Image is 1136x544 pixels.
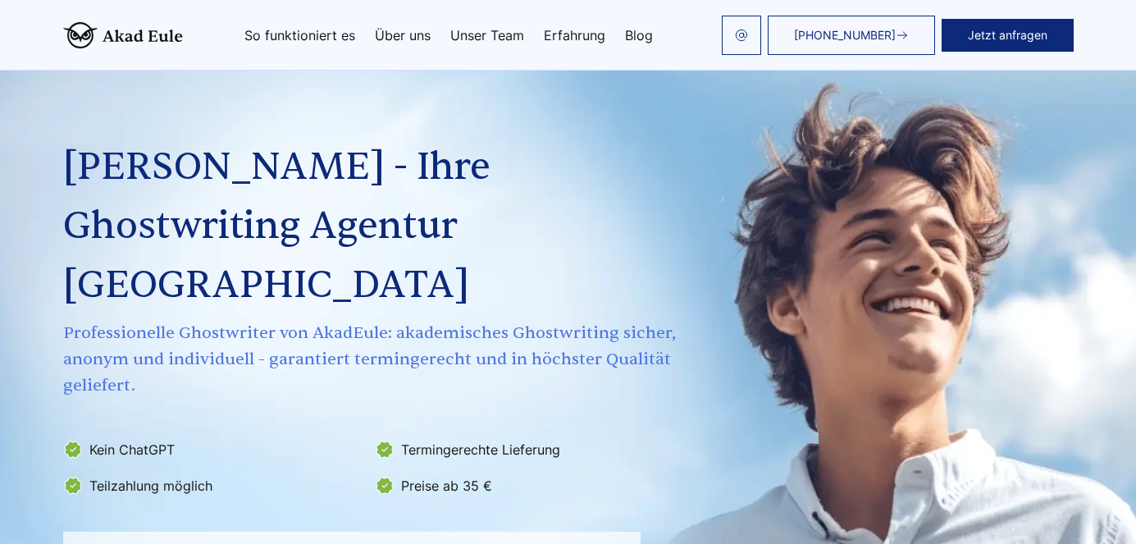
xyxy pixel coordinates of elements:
li: Termingerechte Lieferung [375,437,677,463]
a: Unser Team [450,29,524,42]
a: [PHONE_NUMBER] [768,16,935,55]
img: logo [63,22,183,48]
li: Teilzahlung möglich [63,473,365,499]
li: Preise ab 35 € [375,473,677,499]
a: Über uns [375,29,431,42]
a: So funktioniert es [244,29,355,42]
a: Erfahrung [544,29,605,42]
li: Kein ChatGPT [63,437,365,463]
a: Blog [625,29,653,42]
img: email [735,29,748,42]
span: [PHONE_NUMBER] [794,29,896,42]
span: Professionelle Ghostwriter von AkadEule: akademisches Ghostwriting sicher, anonym und individuell... [63,320,680,399]
button: Jetzt anfragen [942,19,1074,52]
h1: [PERSON_NAME] - Ihre Ghostwriting Agentur [GEOGRAPHIC_DATA] [63,138,680,315]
